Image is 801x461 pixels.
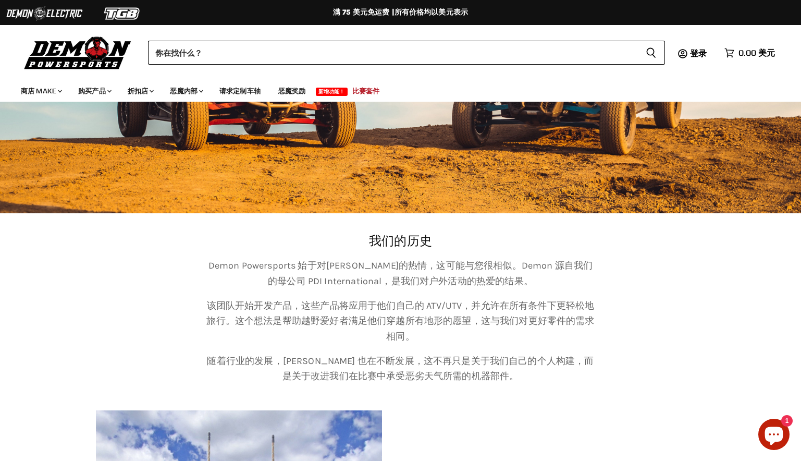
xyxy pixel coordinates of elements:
[21,34,135,71] img: 恶魔动力运动
[96,234,706,248] p: 我们的历史
[637,41,665,65] button: 搜索
[205,354,596,384] p: 随着行业的发展，[PERSON_NAME] 也在不断发展，这不再只是关于我们自己的个人构建，而是关于改进我们在比赛中承受恶劣天气所需的机器部件。
[270,80,314,102] a: 恶魔奖励
[13,80,68,102] a: 商店 Make
[13,76,772,102] ul: 主菜单
[205,258,596,289] p: Demon Powersports 始于对[PERSON_NAME]的热情，这可能与您很相似。Demon 源自我们的母公司 PDI International，是我们对户外活动的热爱的结果。
[78,87,106,95] font: 购买产品
[120,80,160,102] a: 折扣店
[162,80,210,102] a: 恶魔内部
[70,80,118,102] a: 购买产品
[21,87,56,95] font: 商店 Make
[148,41,665,65] form: 产品
[344,80,388,102] a: 比赛套件
[205,298,596,344] p: 该团队开始开发产品，这些产品将应用于他们自己的 ATV/UTV，并允许在所有条件下更轻松地旅行。这个想法是帮助越野爱好者满足他们穿越所有地形的愿望，这与我们对更好零件的需求相同。
[685,48,719,58] a: 登录
[212,80,268,102] a: 请求定制车轴
[170,87,198,95] font: 恶魔内部
[690,48,707,58] span: 登录
[148,41,637,65] input: 当自动完成结果可用时，请使用向上和向下箭头进行查看，然后输入以选择
[83,4,162,23] img: TGB标志2
[755,419,793,453] inbox-online-store-chat: Shopify online store chat
[5,4,83,23] img: 恶魔电标志 2
[128,87,148,95] font: 折扣店
[719,45,780,60] a: 0.00 美元
[316,88,348,96] span: 新增功能！
[333,8,468,17] font: 满 75 美元免运费 |所有价格均以美元表示
[738,48,775,58] span: 0.00 美元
